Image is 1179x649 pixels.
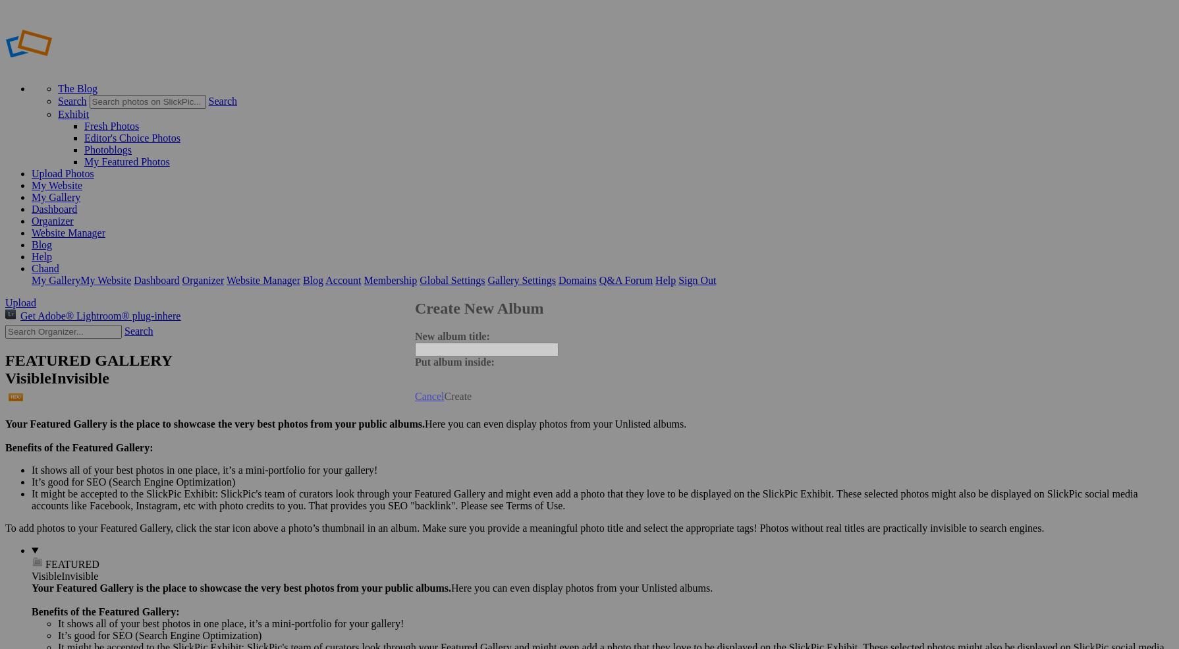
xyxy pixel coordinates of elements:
strong: Put album inside: [415,356,495,368]
h2: Create New Album [415,300,764,318]
strong: New album title: [415,331,490,342]
a: Cancel [415,391,444,402]
span: Create [444,391,472,402]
